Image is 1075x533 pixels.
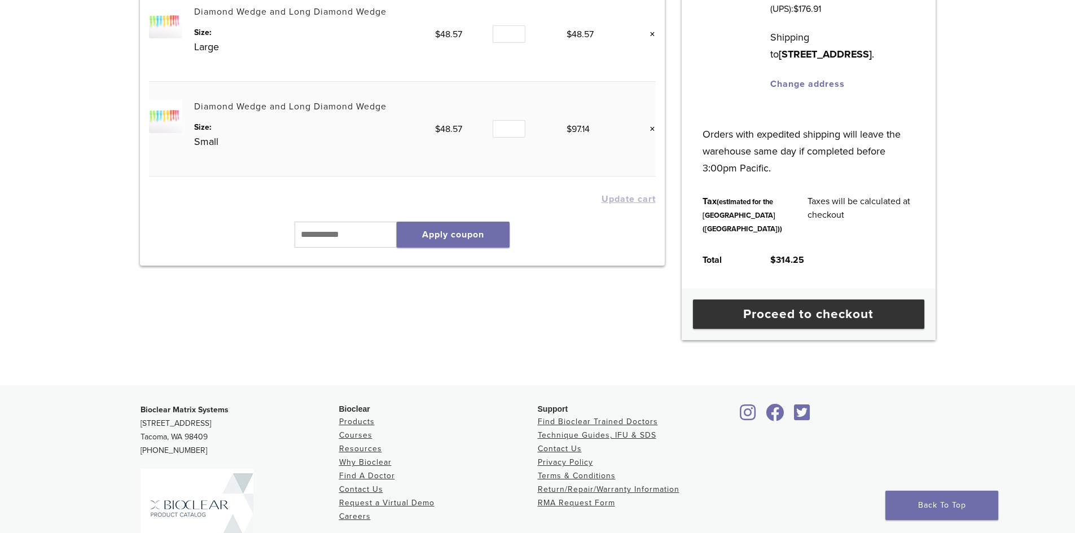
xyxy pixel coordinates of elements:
a: Remove this item [641,27,656,42]
th: Tax [690,186,795,244]
a: Back To Top [885,491,998,520]
p: Large [194,38,435,55]
a: Find Bioclear Trained Doctors [538,417,658,426]
span: Support [538,404,568,413]
span: $ [435,124,440,135]
bdi: 97.14 [567,124,590,135]
a: Request a Virtual Demo [339,498,435,508]
a: Resources [339,444,382,453]
a: Privacy Policy [538,457,593,467]
p: [STREET_ADDRESS] Tacoma, WA 98409 [PHONE_NUMBER] [141,403,339,457]
a: Diamond Wedge and Long Diamond Wedge [194,6,387,17]
img: Diamond Wedge and Long Diamond Wedge [149,100,182,133]
a: Bioclear [791,411,814,422]
a: Why Bioclear [339,457,392,467]
a: Diamond Wedge and Long Diamond Wedge [194,101,387,112]
bdi: 176.91 [793,3,821,15]
bdi: 48.57 [435,124,462,135]
span: $ [567,124,572,135]
a: Courses [339,430,372,440]
a: Return/Repair/Warranty Information [538,484,679,494]
p: Shipping to . [770,29,914,63]
a: Careers [339,512,371,521]
strong: [STREET_ADDRESS] [779,48,872,60]
button: Apply coupon [397,222,510,248]
a: Bioclear [736,411,760,422]
a: Change address [770,78,845,90]
span: $ [435,29,440,40]
a: Proceed to checkout [693,299,924,329]
span: $ [793,3,798,15]
span: Bioclear [339,404,370,413]
small: (estimated for the [GEOGRAPHIC_DATA] ([GEOGRAPHIC_DATA])) [703,197,782,234]
a: Find A Doctor [339,471,395,481]
p: Small [194,133,435,150]
button: Update cart [602,195,656,204]
span: $ [770,254,776,266]
bdi: 48.57 [435,29,462,40]
dt: Size: [194,121,435,133]
strong: Bioclear Matrix Systems [141,405,229,415]
a: Terms & Conditions [538,471,616,481]
a: Products [339,417,375,426]
a: Remove this item [641,122,656,136]
dt: Size: [194,27,435,38]
bdi: 314.25 [770,254,804,266]
bdi: 48.57 [567,29,594,40]
a: Contact Us [538,444,582,453]
a: Technique Guides, IFU & SDS [538,430,656,440]
th: Total [690,244,758,276]
a: Contact Us [339,484,383,494]
a: RMA Request Form [538,498,615,508]
td: Taxes will be calculated at checkout [795,186,927,244]
span: $ [567,29,572,40]
p: Orders with expedited shipping will leave the warehouse same day if completed before 3:00pm Pacific. [703,109,914,177]
img: Diamond Wedge and Long Diamond Wedge [149,5,182,38]
a: Bioclear [762,411,788,422]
